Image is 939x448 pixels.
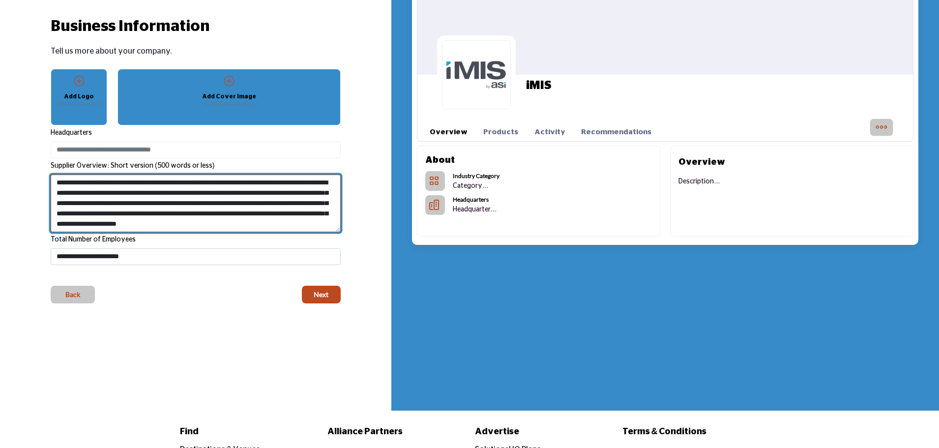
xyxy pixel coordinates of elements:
a: Products [483,127,518,138]
p: 1200x200 pixels (6:1) [204,101,254,108]
label: Headquarters [51,128,92,138]
h5: Add Cover Image [202,92,256,101]
p: Headquarter... [453,205,497,215]
label: Total Number of Employees [51,235,136,245]
a: Terms & Conditions [622,425,760,439]
button: Next [302,286,341,303]
a: Overview [430,127,468,138]
span: Next [314,290,328,299]
button: HeadQuarters [425,195,445,215]
h1: Business Information [51,14,209,38]
span: Back [65,290,80,299]
a: Recommendations [581,127,651,138]
h1: iMIS [526,77,552,94]
h2: About [425,154,455,167]
button: More Options [870,119,893,136]
p: Description... [678,177,720,187]
a: Find [180,425,317,439]
a: Alliance Partners [327,425,465,439]
textarea: Shortoverview [51,175,341,233]
b: Industry Category [453,172,499,179]
button: Categories List [425,171,445,191]
img: Logo [442,40,511,109]
b: Headquarters [453,196,489,203]
p: 300x300 pixels (1:1) [56,101,103,108]
h5: Add Logo [64,92,94,101]
button: Back [51,286,95,303]
a: Advertise [475,425,612,439]
p: Category... [453,181,499,191]
p: Tell us more about your company. [51,45,172,57]
label: Supplier Overview: Short version (500 words or less) [51,161,214,171]
h2: Overview [678,156,725,169]
a: Activity [534,127,565,138]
